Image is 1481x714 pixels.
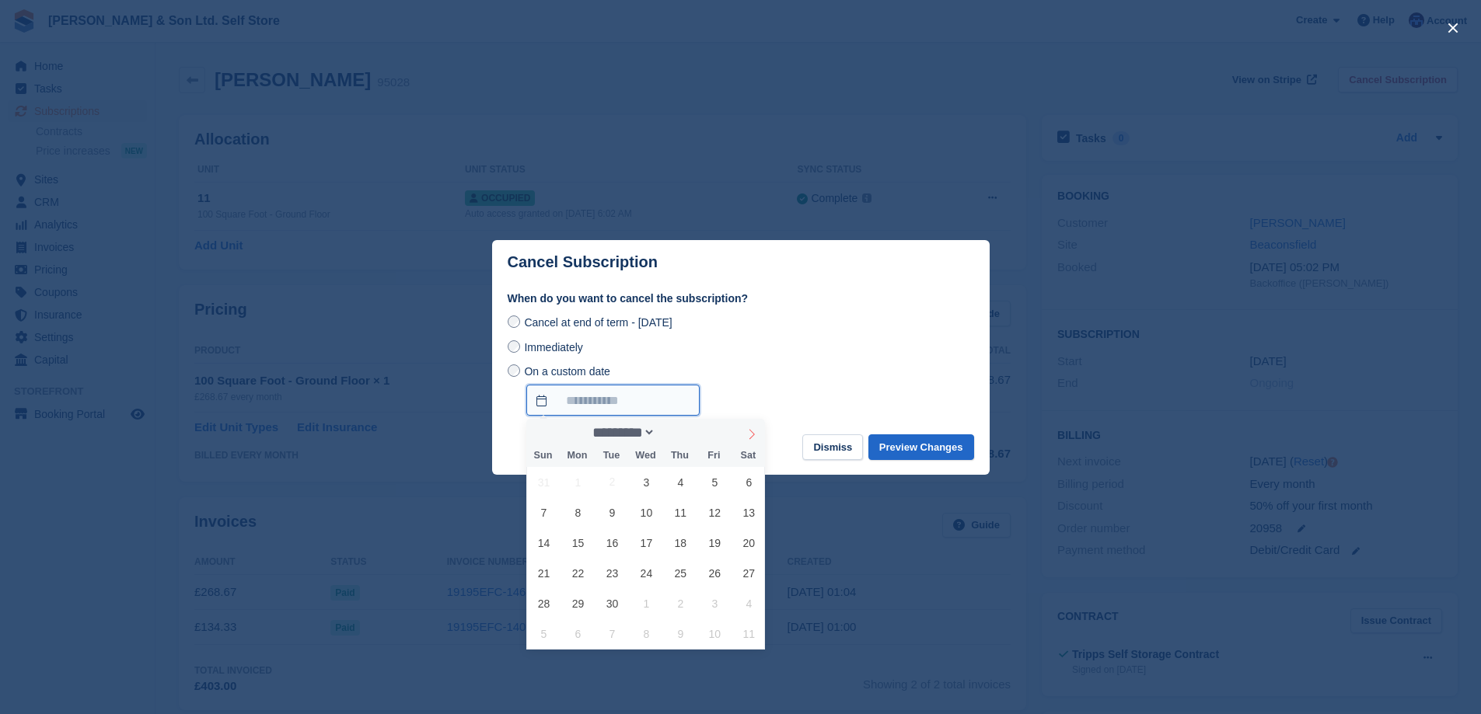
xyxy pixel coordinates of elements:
span: September 19, 2025 [700,528,730,558]
span: September 7, 2025 [529,497,559,528]
label: When do you want to cancel the subscription? [508,291,974,307]
button: Preview Changes [868,434,974,460]
span: September 2, 2025 [597,467,627,497]
span: Wed [628,451,662,461]
span: September 1, 2025 [563,467,593,497]
input: Cancel at end of term - [DATE] [508,315,520,328]
button: close [1441,16,1465,40]
span: September 9, 2025 [597,497,627,528]
span: September 26, 2025 [700,558,730,588]
span: September 27, 2025 [734,558,764,588]
span: September 16, 2025 [597,528,627,558]
span: September 20, 2025 [734,528,764,558]
span: October 4, 2025 [734,588,764,618]
span: October 1, 2025 [631,588,662,618]
input: On a custom date [526,385,700,416]
input: On a custom date [508,364,520,377]
span: October 5, 2025 [529,618,559,649]
span: September 10, 2025 [631,497,662,528]
span: Sun [526,451,561,461]
span: September 15, 2025 [563,528,593,558]
span: September 3, 2025 [631,467,662,497]
span: September 5, 2025 [700,467,730,497]
span: September 30, 2025 [597,588,627,618]
span: September 25, 2025 [665,558,696,588]
button: Dismiss [802,434,863,460]
span: Mon [560,451,594,461]
span: September 17, 2025 [631,528,662,558]
span: August 31, 2025 [529,467,559,497]
span: September 23, 2025 [597,558,627,588]
select: Month [587,424,655,441]
input: Immediately [508,340,520,353]
input: Year [655,424,704,441]
span: September 28, 2025 [529,588,559,618]
span: September 21, 2025 [529,558,559,588]
span: September 8, 2025 [563,497,593,528]
span: September 11, 2025 [665,497,696,528]
span: Sat [731,451,765,461]
span: October 8, 2025 [631,618,662,649]
span: Cancel at end of term - [DATE] [524,316,672,329]
span: Fri [697,451,731,461]
span: October 3, 2025 [700,588,730,618]
span: September 14, 2025 [529,528,559,558]
span: October 11, 2025 [734,618,764,649]
span: On a custom date [524,365,610,378]
span: September 12, 2025 [700,497,730,528]
span: October 10, 2025 [700,618,730,649]
span: September 22, 2025 [563,558,593,588]
span: September 4, 2025 [665,467,696,497]
p: Cancel Subscription [508,253,658,271]
span: October 9, 2025 [665,618,696,649]
span: September 18, 2025 [665,528,696,558]
span: Tue [594,451,628,461]
span: September 29, 2025 [563,588,593,618]
span: September 6, 2025 [734,467,764,497]
span: October 2, 2025 [665,588,696,618]
span: Thu [662,451,697,461]
span: September 13, 2025 [734,497,764,528]
span: September 24, 2025 [631,558,662,588]
span: October 6, 2025 [563,618,593,649]
span: October 7, 2025 [597,618,627,649]
span: Immediately [524,341,582,354]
